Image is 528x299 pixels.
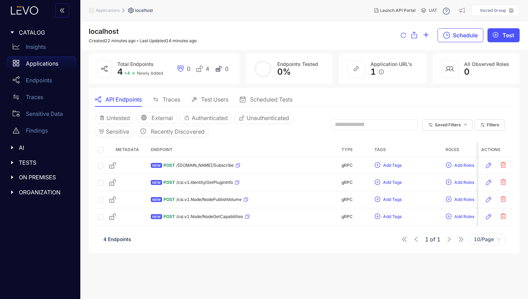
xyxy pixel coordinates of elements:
div: TESTS [4,155,76,170]
span: info-circle [379,69,384,74]
button: play-circleTest [487,28,520,42]
span: + 4 [124,71,130,76]
p: Endpoints [26,77,52,83]
p: Incred Group [480,8,506,13]
span: /[DOMAIN_NAME]/Subscribe [176,163,234,168]
span: Add Tags [383,163,402,168]
button: Filters [474,119,505,130]
span: NEW [151,197,162,202]
button: plus [423,28,429,42]
span: Application URL's [371,61,412,67]
span: Untested [107,115,130,121]
div: AI [4,140,76,155]
button: reload [401,29,406,43]
div: gRPC [325,197,369,202]
span: Add Tags [383,214,402,219]
span: Add Tags [383,180,402,185]
button: Schedule [438,28,483,42]
span: 4 [206,66,209,72]
span: caret-right [10,190,15,195]
span: plus [423,32,429,39]
span: Test [503,32,514,38]
span: Add Roles [454,214,474,219]
th: Roles [443,143,514,157]
th: Metadata [106,143,148,157]
span: tool [191,97,197,102]
button: plus-circleAdd Roles [446,160,475,171]
button: plus-circleAdd Tags [374,194,402,205]
span: /csi.v1.Node/NodeGetCapabilities [176,214,243,219]
span: 4 Endpoints [103,236,131,242]
span: setting [128,8,135,13]
span: Newly Added [137,71,163,76]
span: POST [163,197,175,202]
span: Test Users [201,96,228,103]
span: NEW [151,163,162,168]
span: localhost [135,8,153,13]
button: Untested [95,112,134,124]
div: CATALOG [4,25,76,40]
div: gRPC [325,180,369,185]
span: Sensitive [106,128,129,135]
span: plus-circle [446,196,452,203]
span: 0 [187,66,190,72]
p: Sensitive Data [26,111,63,117]
button: plus-circleAdd Roles [446,211,475,222]
span: NEW [151,214,162,219]
span: Schedule [453,32,478,38]
span: caret-right [10,30,15,35]
span: Total Endpoints [117,61,154,67]
span: 0 [225,66,228,72]
span: link [353,66,359,72]
span: plus-circle [375,196,380,203]
span: POST [163,163,175,168]
a: Applications [7,57,76,73]
th: Tags [372,143,443,157]
span: Add Tags [383,197,402,202]
span: 0 [464,67,470,77]
span: plus-circle [446,214,452,220]
span: swap [13,94,20,100]
span: TESTS [19,159,71,166]
span: global [141,115,147,121]
span: down [464,123,467,127]
th: Endpoint [148,143,323,157]
button: plus-circleAdd Roles [446,194,475,205]
span: 1 [425,236,428,242]
div: gRPC [325,163,369,168]
span: 1 [437,236,440,242]
span: localhost [89,27,119,36]
p: Applications [26,60,58,67]
span: /csi.v1.Identity/GetPluginInfo [176,180,233,185]
div: ORGANIZATION [4,185,76,200]
button: Saved Filtersdown [422,119,473,130]
span: 4 [117,67,123,77]
p: Traces [26,94,43,100]
div: ON PREMISES [4,170,76,185]
span: Authenticated [192,115,228,121]
span: clock-circle [140,128,146,135]
span: 1 [371,67,376,77]
span: ORGANIZATION [19,189,71,195]
span: All Observed Roles [464,61,509,67]
span: API Endpoints [105,96,142,103]
span: caret-right [10,160,15,165]
span: Applications [96,8,120,13]
span: swap [153,97,159,102]
button: Launch API Portal [369,5,421,16]
span: Scheduled Tests [250,96,293,103]
span: External [152,115,173,121]
span: Launch API Portal [380,8,416,13]
span: plus-circle [375,179,380,186]
span: plus-circle [375,214,380,220]
a: Endpoints [7,73,76,90]
span: Traces [163,96,180,103]
button: plus-circleAdd Tags [374,211,402,222]
span: double-left [59,8,65,14]
span: 10/Page [474,234,501,245]
button: Sensitive [95,126,134,137]
span: play-circle [493,32,498,38]
a: Traces [7,90,76,107]
span: plus-circle [446,162,452,169]
button: globalExternal [137,112,177,124]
